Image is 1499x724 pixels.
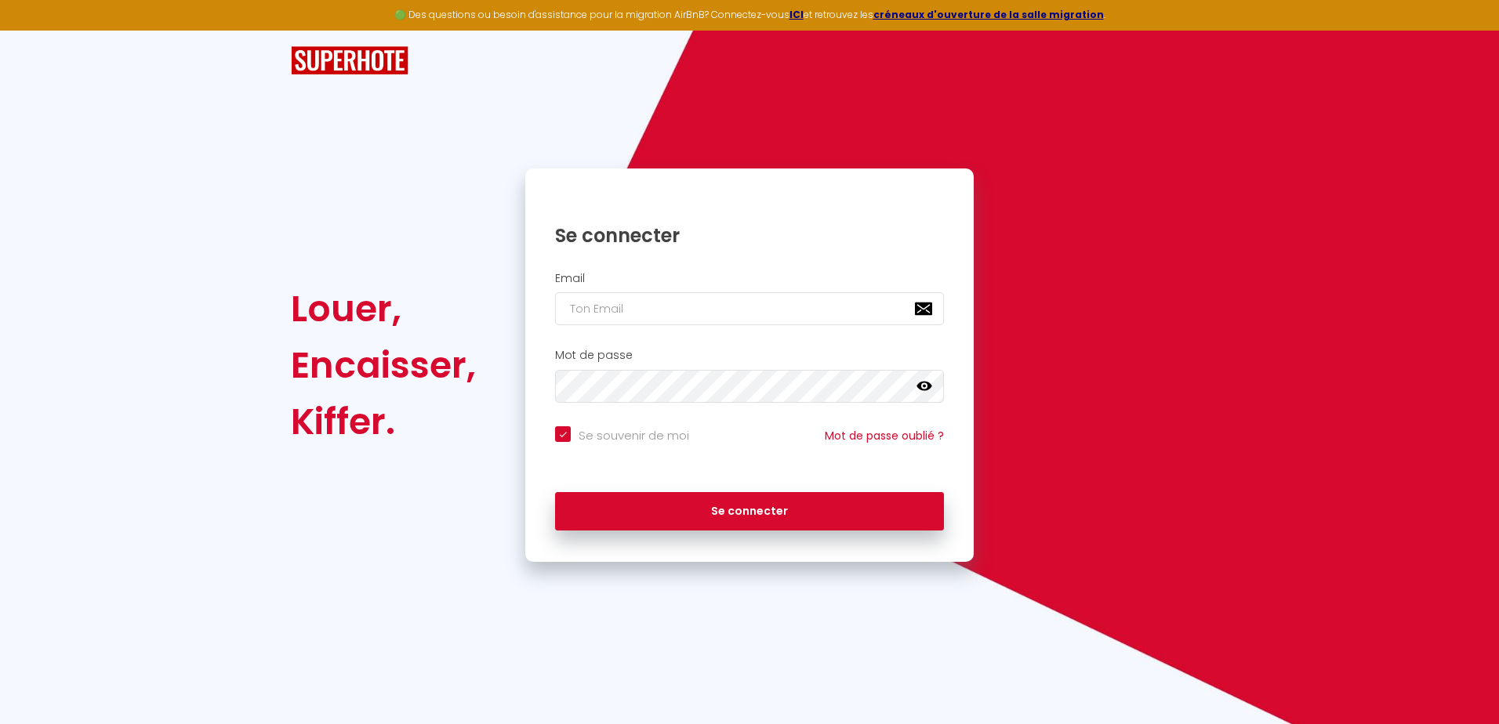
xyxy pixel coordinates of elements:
[555,223,944,248] h1: Se connecter
[291,46,408,75] img: SuperHote logo
[291,337,476,393] div: Encaisser,
[555,349,944,362] h2: Mot de passe
[291,393,476,450] div: Kiffer.
[873,8,1104,21] a: créneaux d'ouverture de la salle migration
[789,8,804,21] a: ICI
[825,428,944,443] a: Mot de passe oublié ?
[555,272,944,285] h2: Email
[291,281,476,337] div: Louer,
[555,292,944,325] input: Ton Email
[555,492,944,531] button: Se connecter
